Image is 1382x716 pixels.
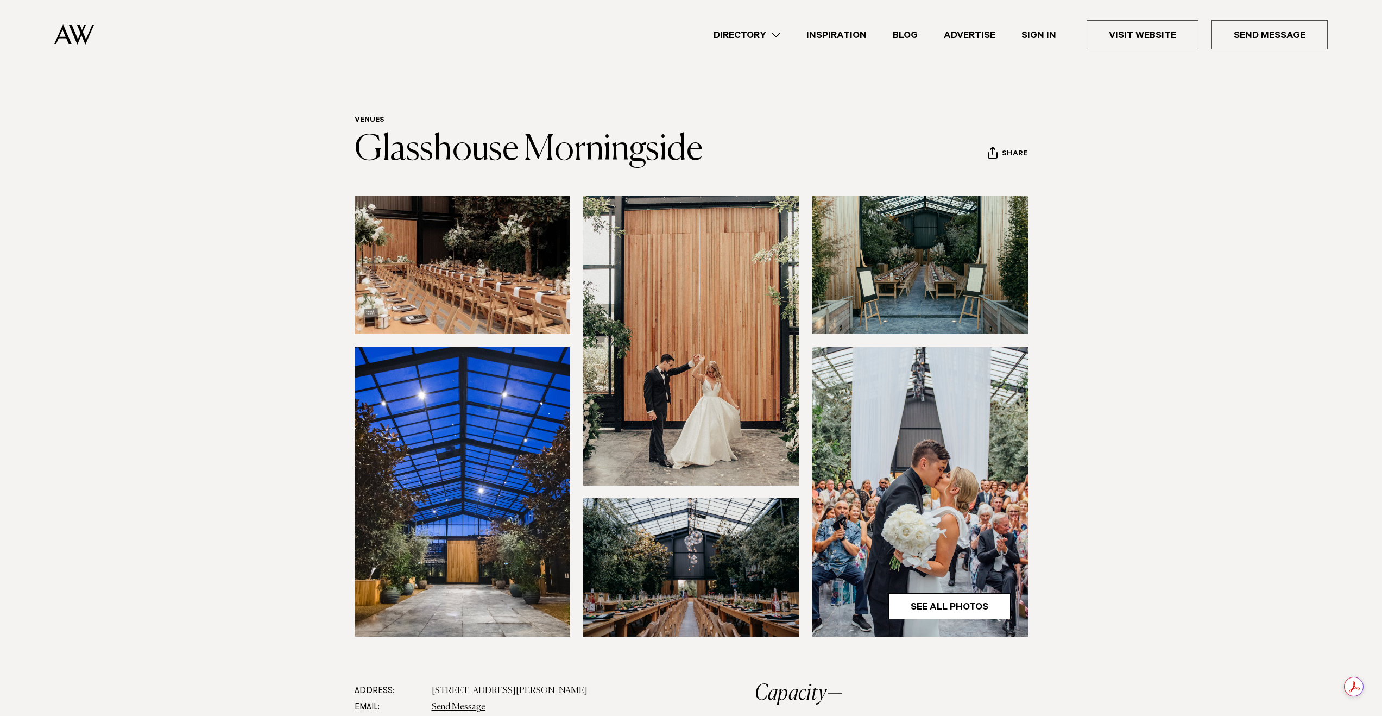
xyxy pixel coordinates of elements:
dt: Email: [355,699,423,715]
img: Glasshouse evening photography [355,347,571,637]
img: Entrance of Glasshouse Morningside [812,196,1028,334]
dd: [STREET_ADDRESS][PERSON_NAME] [432,683,685,699]
h2: Capacity [755,683,1028,705]
a: Directory [701,28,793,42]
a: Send Message [1211,20,1328,49]
a: Send Message [432,703,485,712]
img: Indoor reception Glasshouse [583,498,799,637]
a: Inspiration [793,28,880,42]
img: glasshouse reception Auckland [355,196,571,334]
img: Auckland Weddings Logo [54,24,94,45]
a: See All Photos [888,593,1011,619]
a: Advertise [931,28,1008,42]
a: Blog [880,28,931,42]
a: Glasshouse Morningside [355,133,703,167]
a: Visit Website [1087,20,1198,49]
span: Share [1002,149,1027,160]
a: Venues [355,116,384,125]
img: Wedding kiss at Auckland venue [812,347,1028,637]
a: Sign In [1008,28,1069,42]
img: Just married at Glasshouse [583,196,799,485]
dt: Address: [355,683,423,699]
button: Share [987,146,1028,162]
